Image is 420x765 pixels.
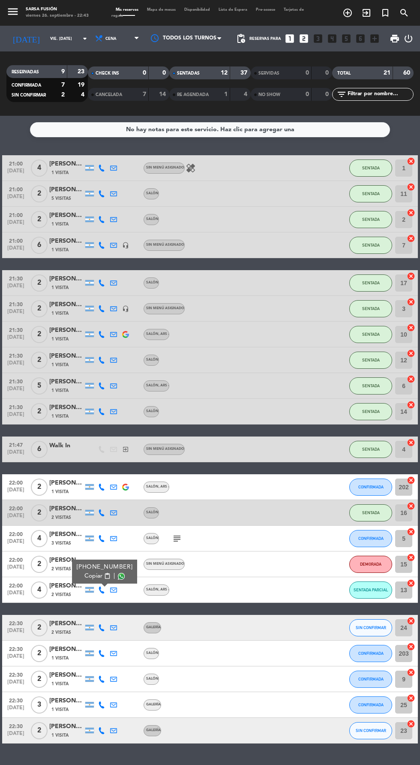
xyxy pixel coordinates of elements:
[51,387,69,394] span: 1 Visita
[244,91,249,97] strong: 4
[358,536,384,541] span: CONFIRMADA
[146,447,184,451] span: Sin menú asignado
[362,447,380,452] span: SENTADA
[349,722,392,739] button: SIN CONFIRMAR
[390,33,400,44] span: print
[51,540,71,547] span: 3 Visitas
[146,511,159,514] span: Salón
[5,695,27,705] span: 22:30
[355,33,366,44] i: looks_6
[51,655,69,662] span: 1 Visita
[143,91,146,97] strong: 7
[407,579,415,587] i: cancel
[5,564,27,574] span: [DATE]
[12,83,41,87] span: CONFIRMADA
[49,211,84,220] div: [PERSON_NAME]
[51,706,69,713] span: 1 Visita
[5,705,27,715] span: [DATE]
[31,185,48,202] span: 2
[49,236,84,246] div: [PERSON_NAME]
[51,488,69,495] span: 1 Visita
[49,274,84,284] div: [PERSON_NAME]
[177,71,200,75] span: SENTADAS
[172,533,182,544] i: subject
[61,69,65,75] strong: 9
[5,731,27,741] span: [DATE]
[407,476,415,485] i: cancel
[49,555,84,565] div: [PERSON_NAME]
[49,530,84,539] div: [PERSON_NAME]
[51,310,69,317] span: 1 Visita
[5,580,27,590] span: 22:00
[6,5,19,18] i: menu
[31,300,48,317] span: 2
[5,273,27,283] span: 21:30
[336,89,347,99] i: filter_list
[362,243,380,247] span: SENTADA
[146,677,159,681] span: Salón
[221,70,228,76] strong: 12
[407,720,415,728] i: cancel
[349,300,392,317] button: SENTADA
[5,721,27,731] span: 22:30
[162,70,168,76] strong: 0
[407,234,415,243] i: cancel
[31,352,48,369] span: 2
[5,220,27,229] span: [DATE]
[146,243,184,247] span: Sin menú asignado
[51,514,71,521] span: 2 Visitas
[31,581,48,599] span: 4
[362,166,380,170] span: SENTADA
[354,587,388,592] span: SENTADA PARCIAL
[122,331,129,338] img: google-logo.png
[159,332,169,336] span: , ARS -
[5,513,27,523] span: [DATE]
[49,619,84,629] div: [PERSON_NAME]
[146,410,159,413] span: Salón
[5,245,27,255] span: [DATE]
[5,440,27,449] span: 21:47
[80,33,90,44] i: arrow_drop_down
[384,70,390,76] strong: 21
[51,195,71,202] span: 5 Visitas
[31,722,48,739] span: 2
[78,69,86,75] strong: 23
[407,157,415,166] i: cancel
[349,696,392,714] button: CONFIRMADA
[358,677,384,681] span: CONFIRMADA
[31,377,48,395] span: 5
[258,71,279,75] span: SERVIDAS
[258,93,280,97] span: NO SHOW
[31,504,48,521] span: 2
[31,696,48,714] span: 3
[26,6,89,13] div: Sarsa Fusión
[146,281,159,284] span: Salón
[49,504,84,514] div: [PERSON_NAME]
[31,619,48,636] span: 2
[49,722,84,732] div: [PERSON_NAME]
[407,401,415,409] i: cancel
[6,5,19,20] button: menu
[84,572,102,581] span: Copiar
[407,375,415,383] i: cancel
[358,485,384,489] span: CONFIRMADA
[5,210,27,220] span: 21:00
[349,441,392,458] button: SENTADA
[146,536,159,540] span: Salón
[362,409,380,414] span: SENTADA
[31,479,48,496] span: 2
[146,192,159,195] span: Salón
[5,158,27,168] span: 21:00
[362,383,380,388] span: SENTADA
[146,626,161,629] span: Galería
[81,92,86,98] strong: 4
[5,654,27,663] span: [DATE]
[51,247,69,253] span: 1 Visita
[5,449,27,459] span: [DATE]
[49,185,84,195] div: [PERSON_NAME]
[349,352,392,369] button: SENTADA
[349,377,392,395] button: SENTADA
[49,300,84,310] div: [PERSON_NAME] [PERSON_NAME]
[146,166,184,169] span: Sin menú asignado
[362,280,380,285] span: SENTADA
